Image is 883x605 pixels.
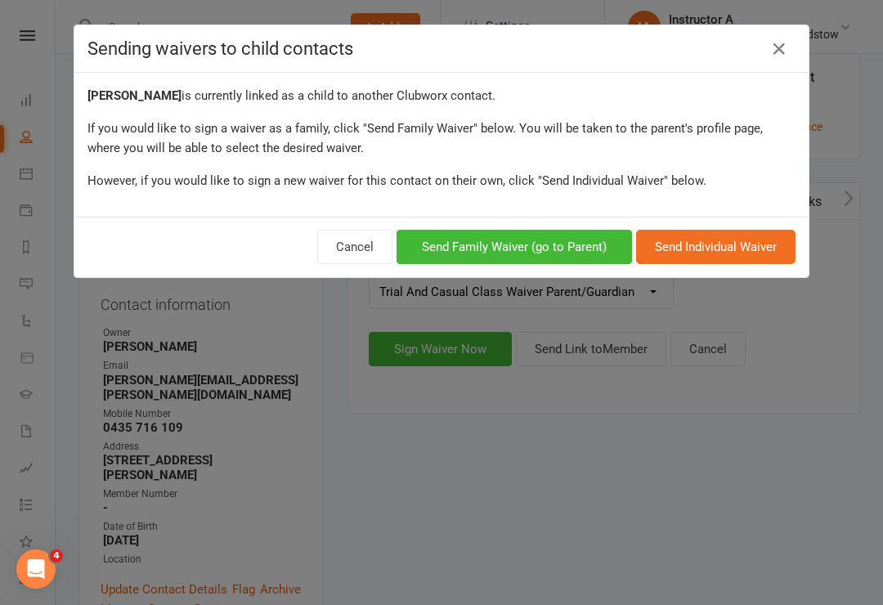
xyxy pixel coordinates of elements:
a: Close [766,36,792,62]
div: is currently linked as a child to another Clubworx contact. [87,86,796,105]
div: However, if you would like to sign a new waiver for this contact on their own, click "Send Indivi... [87,171,796,190]
span: 4 [50,549,63,562]
iframe: Intercom live chat [16,549,56,589]
strong: [PERSON_NAME] [87,88,182,103]
div: If you would like to sign a waiver as a family, click "Send Family Waiver" below. You will be tak... [87,119,796,158]
button: Send Family Waiver (go to Parent) [397,230,632,264]
button: Cancel [317,230,392,264]
h4: Sending waivers to child contacts [87,38,796,59]
button: Send Individual Waiver [636,230,796,264]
